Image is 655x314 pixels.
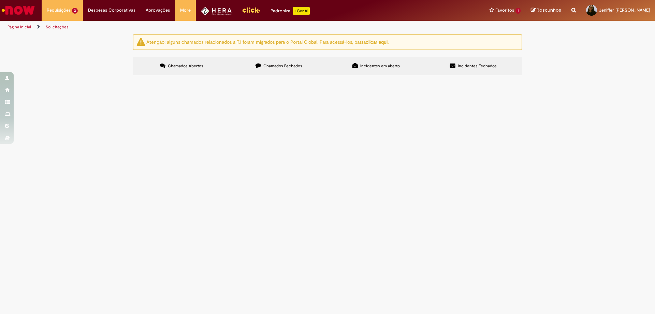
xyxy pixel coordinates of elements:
ng-bind-html: Atenção: alguns chamados relacionados a T.I foram migrados para o Portal Global. Para acessá-los,... [146,39,389,45]
span: 1 [515,8,521,14]
a: clicar aqui. [366,39,389,45]
p: +GenAi [293,7,310,15]
span: Favoritos [495,7,514,14]
a: Página inicial [8,24,31,30]
span: Jeniffer [PERSON_NAME] [599,7,650,13]
span: Incidentes em aberto [360,63,400,69]
span: More [180,7,191,14]
a: Rascunhos [531,7,561,14]
span: Chamados Abertos [168,63,203,69]
span: Despesas Corporativas [88,7,135,14]
span: Chamados Fechados [263,63,302,69]
span: Aprovações [146,7,170,14]
span: Rascunhos [537,7,561,13]
img: ServiceNow [1,3,36,17]
img: HeraLogo.png [201,7,232,15]
span: Requisições [47,7,71,14]
img: click_logo_yellow_360x200.png [242,5,260,15]
div: Padroniza [271,7,310,15]
span: 2 [72,8,78,14]
span: Incidentes Fechados [458,63,497,69]
ul: Trilhas de página [5,21,432,33]
a: Solicitações [46,24,69,30]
